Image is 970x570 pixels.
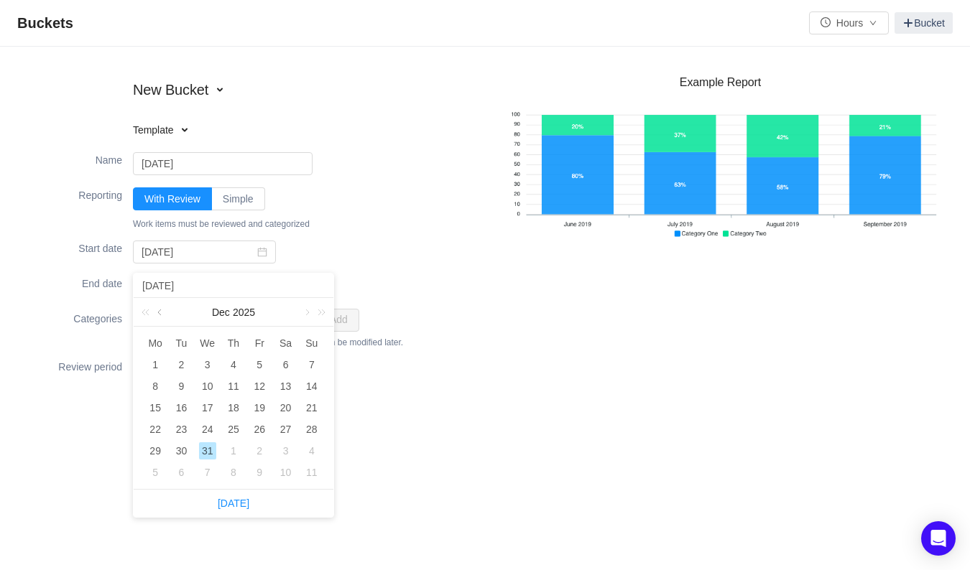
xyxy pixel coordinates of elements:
[225,356,242,373] div: 4
[221,462,246,483] td: January 8, 2026
[168,354,194,375] td: December 2, 2025
[303,378,320,395] div: 14
[29,184,122,203] label: Reporting
[299,337,325,350] span: Su
[168,419,194,440] td: December 23, 2025
[303,356,320,373] div: 7
[303,399,320,416] div: 21
[199,464,216,481] div: 7
[17,11,82,34] span: Buckets
[172,378,190,395] div: 9
[223,193,254,205] span: Simple
[133,123,316,137] h4: Template
[246,354,272,375] td: December 5, 2025
[251,356,268,373] div: 5
[895,12,953,34] a: Bucket
[303,464,320,481] div: 11
[168,375,194,397] td: December 9, 2025
[246,337,272,350] span: Fr
[147,399,164,416] div: 15
[299,375,325,397] td: December 14, 2025
[499,95,941,242] img: quantify-buckets-example.png
[272,462,298,483] td: January 10, 2026
[299,462,325,483] td: January 11, 2026
[142,337,168,350] span: Mo
[29,356,122,375] label: Review period
[142,419,168,440] td: December 22, 2025
[246,397,272,419] td: December 19, 2025
[221,397,246,419] td: December 18, 2025
[277,399,295,416] div: 20
[199,356,216,373] div: 3
[147,464,164,481] div: 5
[142,354,168,375] td: December 1, 2025
[221,440,246,462] td: January 1, 2026
[141,278,326,294] input: Select date
[142,462,168,483] td: January 5, 2026
[199,378,216,395] div: 10
[299,397,325,419] td: December 21, 2025
[251,464,268,481] div: 9
[272,419,298,440] td: December 27, 2025
[199,442,216,459] div: 31
[168,397,194,419] td: December 16, 2025
[246,332,272,354] th: Fri
[29,149,122,168] label: Name
[147,378,164,395] div: 8
[251,399,268,416] div: 19
[195,462,221,483] td: January 7, 2026
[133,217,485,231] div: Work items must be reviewed and categorized
[195,337,221,350] span: We
[172,356,190,373] div: 2
[195,332,221,354] th: Wed
[299,440,325,462] td: January 4, 2026
[257,247,267,257] i: icon: calendar
[310,298,328,327] a: Next year (Control + right)
[29,308,122,327] label: Categories
[272,332,298,354] th: Sat
[154,298,167,327] a: Previous month (PageUp)
[299,354,325,375] td: December 7, 2025
[225,399,242,416] div: 18
[142,375,168,397] td: December 8, 2025
[300,298,313,327] a: Next month (PageDown)
[251,421,268,438] div: 26
[172,421,190,438] div: 23
[195,375,221,397] td: December 10, 2025
[144,193,200,205] span: With Review
[221,332,246,354] th: Thu
[246,419,272,440] td: December 26, 2025
[277,421,295,438] div: 27
[199,399,216,416] div: 17
[133,152,313,175] input: Bucket name
[147,442,164,459] div: 29
[172,442,190,459] div: 30
[225,378,242,395] div: 11
[251,378,268,395] div: 12
[231,298,257,327] a: 2025
[221,354,246,375] td: December 4, 2025
[139,298,157,327] a: Last year (Control + left)
[303,442,320,459] div: 4
[168,337,194,350] span: Tu
[168,440,194,462] td: December 30, 2025
[318,309,359,332] button: Add
[225,464,242,481] div: 8
[133,79,316,101] h2: New Bucket
[147,356,164,373] div: 1
[277,378,295,395] div: 13
[211,298,231,327] a: Dec
[172,399,190,416] div: 16
[168,462,194,483] td: January 6, 2026
[277,356,295,373] div: 6
[168,332,194,354] th: Tue
[142,332,168,354] th: Mon
[195,440,221,462] td: December 31, 2025
[225,421,242,438] div: 25
[921,521,956,556] div: Open Intercom Messenger
[172,464,190,481] div: 6
[499,75,941,90] h3: Example Report
[147,421,164,438] div: 22
[225,442,242,459] div: 1
[272,397,298,419] td: December 20, 2025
